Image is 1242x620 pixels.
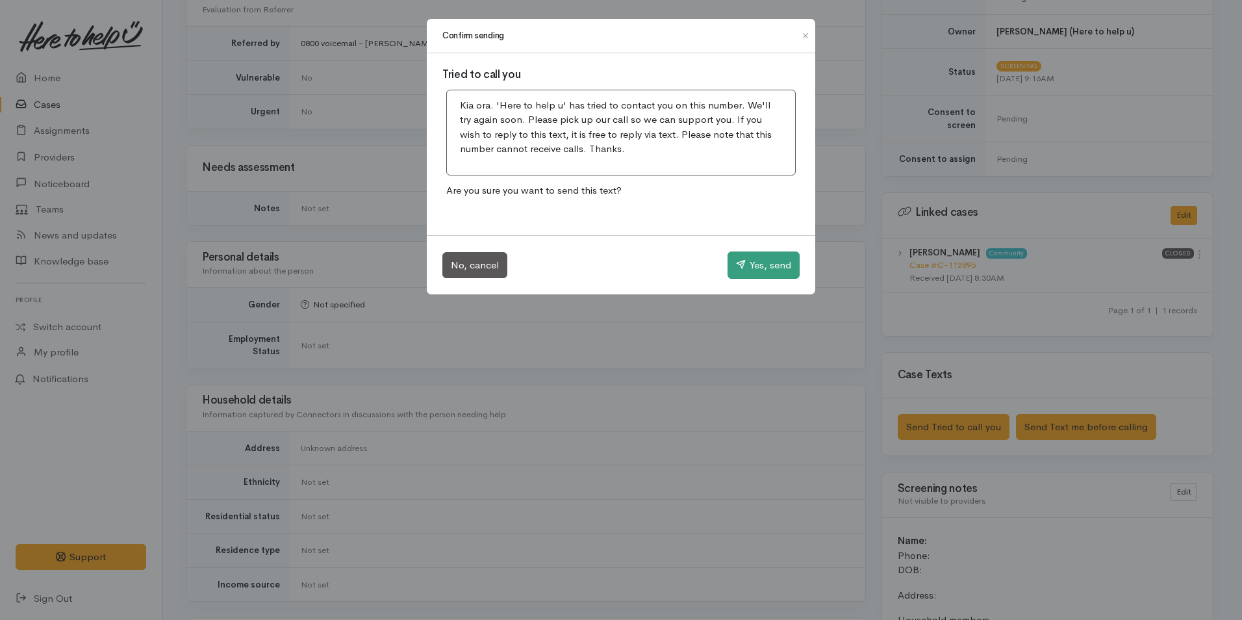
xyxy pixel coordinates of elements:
[442,252,507,279] button: No, cancel
[460,98,782,157] p: Kia ora. 'Here to help u' has tried to contact you on this number. We'll try again soon. Please p...
[728,252,800,279] button: Yes, send
[795,28,816,44] button: Close
[442,179,800,202] p: Are you sure you want to send this text?
[442,69,800,81] h3: Tried to call you
[442,29,504,42] h1: Confirm sending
